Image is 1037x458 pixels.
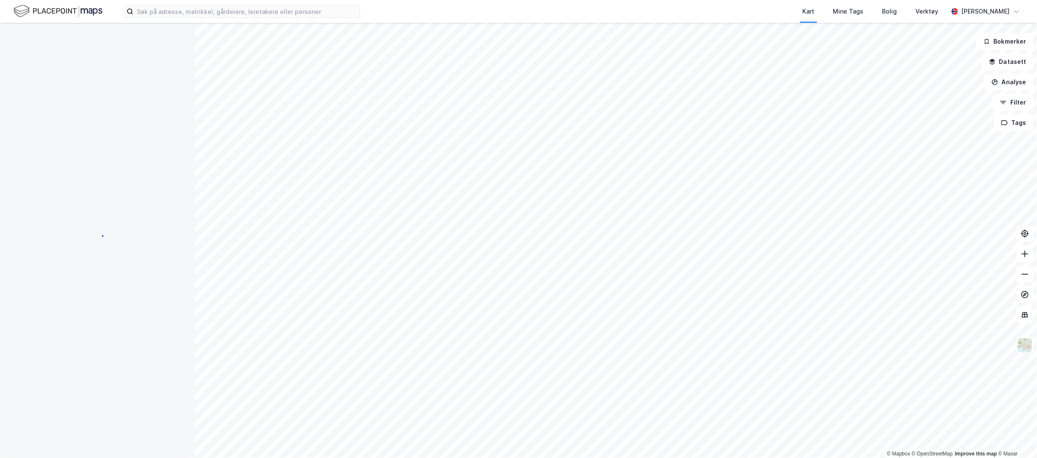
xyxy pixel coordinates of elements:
a: Mapbox [887,451,910,457]
div: Bolig [882,6,897,17]
button: Filter [993,94,1034,111]
img: spinner.a6d8c91a73a9ac5275cf975e30b51cfb.svg [91,229,104,242]
button: Tags [994,114,1034,131]
div: Mine Tags [833,6,864,17]
div: Kontrollprogram for chat [995,417,1037,458]
div: Verktøy [916,6,939,17]
input: Søk på adresse, matrikkel, gårdeiere, leietakere eller personer [133,5,360,18]
img: logo.f888ab2527a4732fd821a326f86c7f29.svg [14,4,103,19]
iframe: Chat Widget [995,417,1037,458]
a: OpenStreetMap [912,451,953,457]
div: [PERSON_NAME] [962,6,1010,17]
img: Z [1017,337,1033,353]
a: Improve this map [955,451,997,457]
button: Datasett [982,53,1034,70]
div: Kart [803,6,815,17]
button: Bokmerker [976,33,1034,50]
button: Analyse [984,74,1034,91]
